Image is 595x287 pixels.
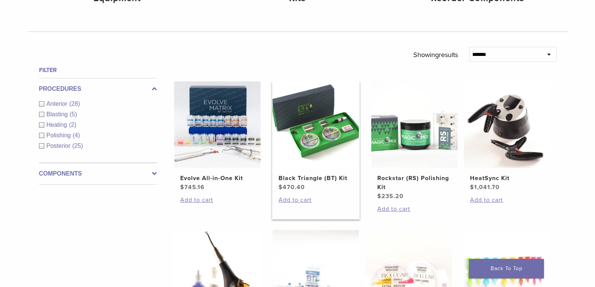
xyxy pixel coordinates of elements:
a: Back To Top [469,259,544,278]
span: $ [279,183,283,191]
span: (2) [69,122,77,128]
span: Blasting [47,111,70,117]
span: (4) [72,132,80,138]
p: Showing results [413,47,458,63]
img: Rockstar (RS) Polishing Kit [371,81,458,168]
span: Polishing [47,132,73,138]
span: $ [377,192,381,200]
a: Black Triangle (BT) KitBlack Triangle (BT) Kit $470.40 [272,81,360,192]
img: HeatSync Kit [464,81,550,168]
span: (5) [69,111,77,117]
span: (28) [69,101,80,107]
bdi: 235.20 [377,192,404,200]
a: Add to cart: “Rockstar (RS) Polishing Kit” [377,204,452,213]
span: (25) [72,143,83,149]
a: Evolve All-in-One KitEvolve All-in-One Kit $745.16 [174,81,261,192]
h2: HeatSync Kit [470,174,544,183]
span: Anterior [47,101,69,107]
bdi: 470.40 [279,183,305,191]
span: $ [180,183,184,191]
a: Add to cart: “Black Triangle (BT) Kit” [279,195,353,204]
bdi: 745.16 [180,183,205,191]
label: Components [39,169,157,178]
span: Heating [47,122,69,128]
img: Evolve All-in-One Kit [174,81,261,168]
label: Procedures [39,84,157,93]
h4: Filter [39,66,157,75]
a: Add to cart: “HeatSync Kit” [470,195,544,204]
img: Black Triangle (BT) Kit [273,81,359,168]
h2: Evolve All-in-One Kit [180,174,255,183]
h2: Black Triangle (BT) Kit [279,174,353,183]
bdi: 1,041.70 [470,183,500,191]
span: $ [470,183,474,191]
a: Rockstar (RS) Polishing KitRockstar (RS) Polishing Kit $235.20 [371,81,458,201]
h2: Rockstar (RS) Polishing Kit [377,174,452,192]
a: Add to cart: “Evolve All-in-One Kit” [180,195,255,204]
a: HeatSync KitHeatSync Kit $1,041.70 [464,81,551,192]
span: Posterior [47,143,72,149]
